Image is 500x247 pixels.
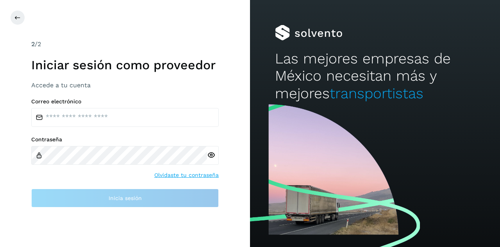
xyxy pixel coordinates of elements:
div: /2 [31,40,219,49]
span: Inicia sesión [109,195,142,201]
h1: Iniciar sesión como proveedor [31,58,219,72]
span: 2 [31,40,35,48]
h2: Las mejores empresas de México necesitan más y mejores [275,50,475,102]
button: Inicia sesión [31,189,219,207]
span: transportistas [330,85,423,102]
label: Contraseña [31,136,219,143]
label: Correo electrónico [31,98,219,105]
h3: Accede a tu cuenta [31,81,219,89]
a: Olvidaste tu contraseña [154,171,219,179]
